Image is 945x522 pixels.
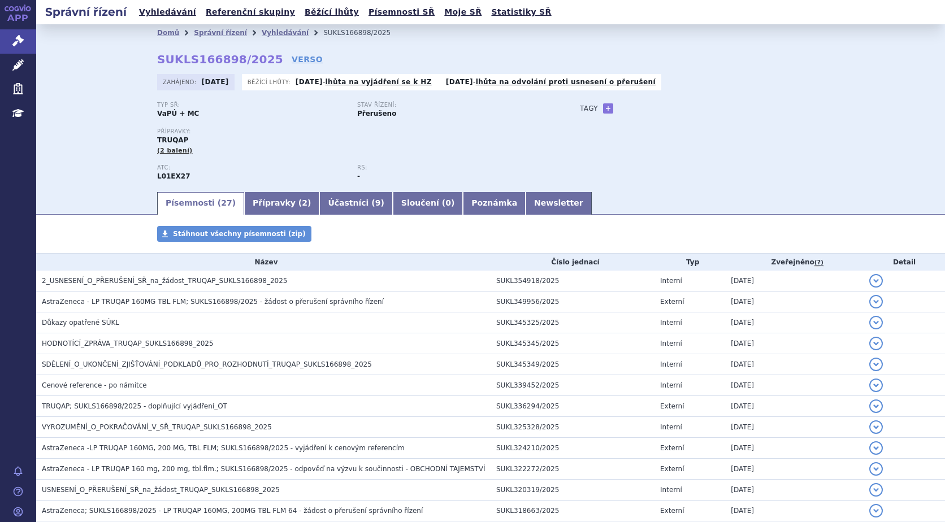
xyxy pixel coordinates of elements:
a: Stáhnout všechny písemnosti (zip) [157,226,311,242]
span: Interní [660,319,682,327]
span: Stáhnout všechny písemnosti (zip) [173,230,306,238]
td: [DATE] [725,438,864,459]
span: 2_USNESENÍ_O_PŘERUŠENÍ_SŘ_na_žádost_TRUQAP_SUKLS166898_2025 [42,277,288,285]
span: Externí [660,444,684,452]
button: detail [869,399,883,413]
button: detail [869,337,883,350]
th: Zveřejněno [725,254,864,271]
span: Cenové reference - po námitce [42,381,147,389]
a: VERSO [292,54,323,65]
a: Statistiky SŘ [488,5,554,20]
td: SUKL345349/2025 [491,354,654,375]
span: Důkazy opatřené SÚKL [42,319,119,327]
td: [DATE] [725,480,864,501]
p: - [446,77,656,86]
td: SUKL324210/2025 [491,438,654,459]
strong: [DATE] [296,78,323,86]
td: [DATE] [725,354,864,375]
span: Externí [660,402,684,410]
p: Typ SŘ: [157,102,346,108]
span: Interní [660,360,682,368]
td: [DATE] [725,333,864,354]
a: Poznámka [463,192,526,215]
th: Číslo jednací [491,254,654,271]
span: (2 balení) [157,147,193,154]
strong: [DATE] [202,78,229,86]
a: Sloučení (0) [393,192,463,215]
a: Vyhledávání [262,29,309,37]
span: HODNOTÍCÍ_ZPRÁVA_TRUQAP_SUKLS166898_2025 [42,340,214,347]
p: - [296,77,432,86]
td: [DATE] [725,417,864,438]
td: SUKL318663/2025 [491,501,654,521]
a: Domů [157,29,179,37]
strong: VaPÚ + MC [157,110,199,118]
p: RS: [357,164,546,171]
td: SUKL349956/2025 [491,292,654,312]
td: SUKL339452/2025 [491,375,654,396]
a: Vyhledávání [136,5,200,20]
p: Stav řízení: [357,102,546,108]
a: Účastníci (9) [319,192,392,215]
span: VYROZUMĚNÍ_O_POKRAČOVÁNÍ_V_SŘ_TRUQAP_SUKLS166898_2025 [42,423,272,431]
li: SUKLS166898/2025 [323,24,405,41]
a: Písemnosti (27) [157,192,244,215]
button: detail [869,441,883,455]
span: Interní [660,277,682,285]
span: TRUQAP; SUKLS166898/2025 - doplňující vyjádření_OT [42,402,227,410]
th: Název [36,254,491,271]
td: [DATE] [725,375,864,396]
strong: SUKLS166898/2025 [157,53,283,66]
td: [DATE] [725,271,864,292]
span: Externí [660,465,684,473]
span: 0 [445,198,451,207]
td: SUKL322272/2025 [491,459,654,480]
button: detail [869,462,883,476]
span: Interní [660,486,682,494]
span: AstraZeneca; SUKLS166898/2025 - LP TRUQAP 160MG, 200MG TBL FLM 64 - žádost o přerušení správního ... [42,507,423,515]
th: Typ [654,254,725,271]
strong: [DATE] [446,78,473,86]
span: Běžící lhůty: [248,77,293,86]
abbr: (?) [814,259,823,267]
a: lhůta na vyjádření se k HZ [326,78,432,86]
a: Moje SŘ [441,5,485,20]
td: [DATE] [725,459,864,480]
span: USNESENÍ_O_PŘERUŠENÍ_SŘ_na_žádost_TRUQAP_SUKLS166898_2025 [42,486,280,494]
td: SUKL354918/2025 [491,271,654,292]
span: Interní [660,340,682,347]
p: ATC: [157,164,346,171]
a: Referenční skupiny [202,5,298,20]
h3: Tagy [580,102,598,115]
td: SUKL336294/2025 [491,396,654,417]
p: Přípravky: [157,128,557,135]
a: Běžící lhůty [301,5,362,20]
span: Zahájeno: [163,77,198,86]
span: Interní [660,423,682,431]
td: SUKL320319/2025 [491,480,654,501]
span: 9 [375,198,381,207]
button: detail [869,295,883,308]
button: detail [869,483,883,497]
span: AstraZeneca - LP TRUQAP 160 mg, 200 mg, tbl.flm.; SUKLS166898/2025 - odpověď na výzvu k součinnos... [42,465,485,473]
strong: - [357,172,360,180]
td: [DATE] [725,292,864,312]
td: SUKL345345/2025 [491,333,654,354]
button: detail [869,420,883,434]
th: Detail [864,254,945,271]
span: SDĚLENÍ_O_UKONČENÍ_ZJIŠŤOVÁNÍ_PODKLADŮ_PRO_ROZHODNUTÍ_TRUQAP_SUKLS166898_2025 [42,360,372,368]
h2: Správní řízení [36,4,136,20]
span: AstraZeneca -LP TRUQAP 160MG, 200 MG, TBL FLM; SUKLS166898/2025 - vyjádření k cenovým referencím [42,444,405,452]
a: Přípravky (2) [244,192,319,215]
span: Externí [660,298,684,306]
td: SUKL325328/2025 [491,417,654,438]
span: Externí [660,507,684,515]
button: detail [869,358,883,371]
button: detail [869,504,883,517]
strong: Přerušeno [357,110,396,118]
span: 27 [221,198,232,207]
td: [DATE] [725,501,864,521]
span: Interní [660,381,682,389]
td: SUKL345325/2025 [491,312,654,333]
span: AstraZeneca - LP TRUQAP 160MG TBL FLM; SUKLS166898/2025 - žádost o přerušení správního řízení [42,298,384,306]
